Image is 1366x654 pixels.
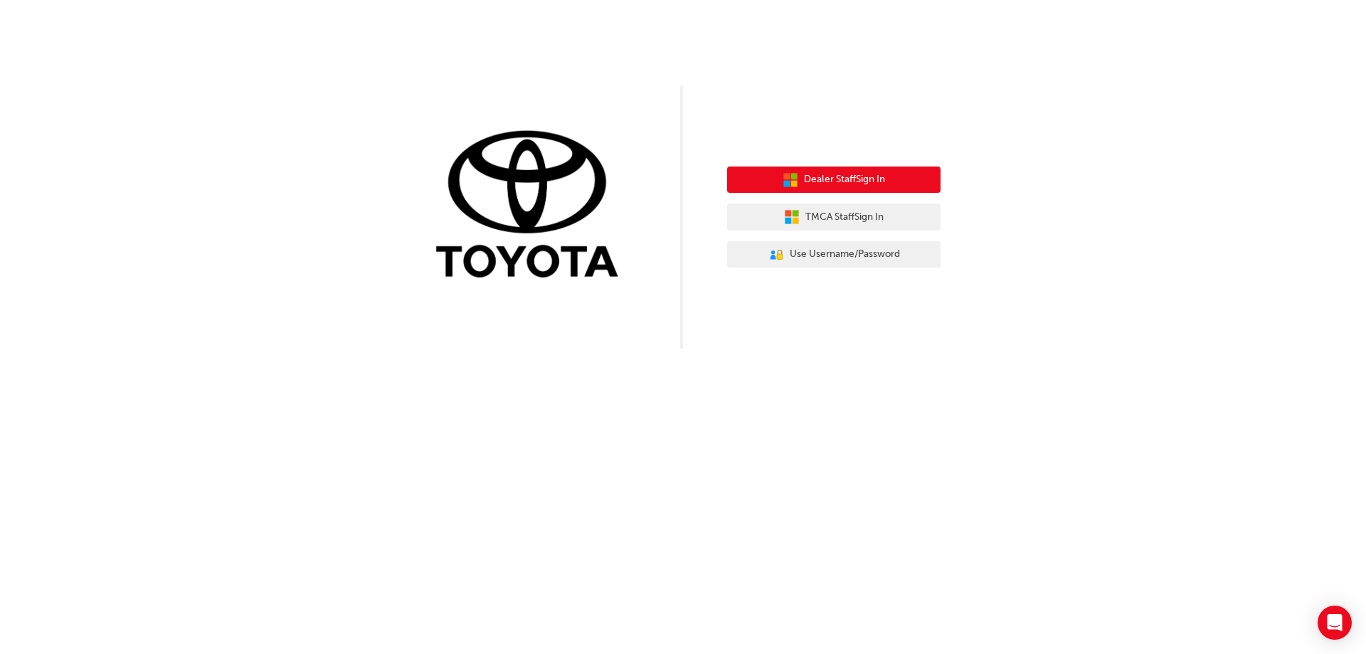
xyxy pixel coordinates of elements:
[727,241,941,268] button: Use Username/Password
[790,246,900,263] span: Use Username/Password
[425,127,639,285] img: Trak
[804,172,885,188] span: Dealer Staff Sign In
[1318,606,1352,640] div: Open Intercom Messenger
[727,204,941,231] button: TMCA StaffSign In
[727,167,941,194] button: Dealer StaffSign In
[805,209,884,226] span: TMCA Staff Sign In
